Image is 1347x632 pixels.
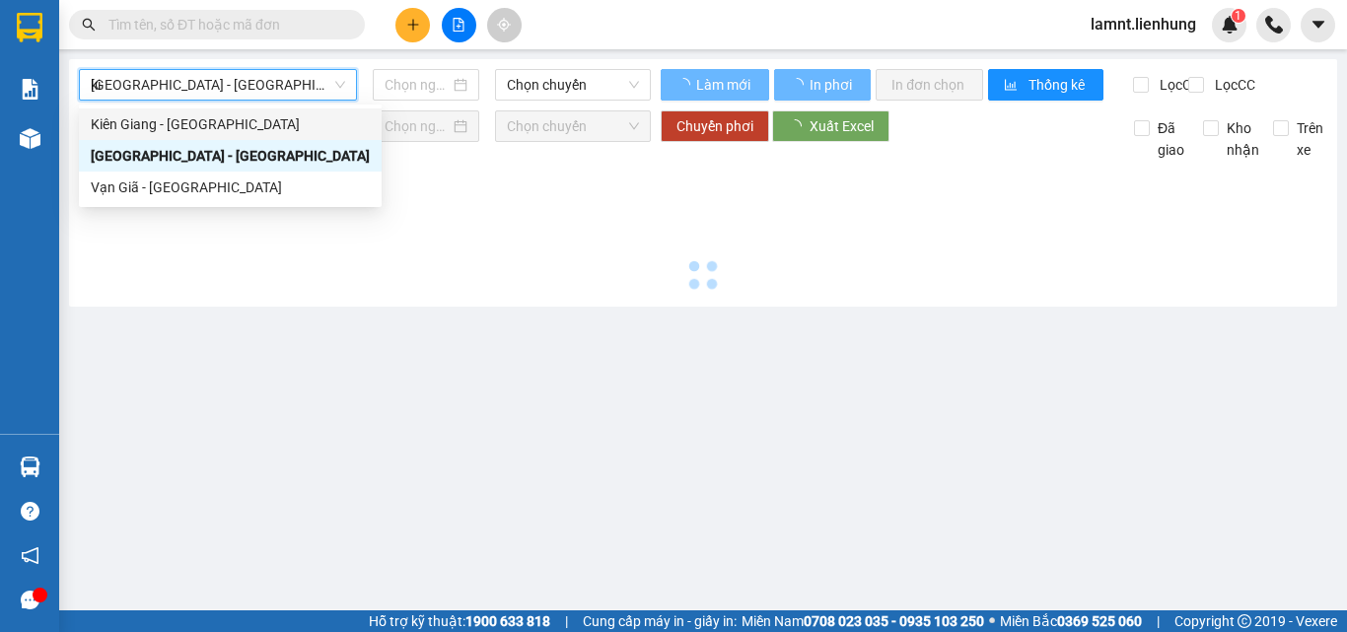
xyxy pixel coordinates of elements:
input: Tìm tên, số ĐT hoặc mã đơn [108,14,341,35]
button: Chuyển phơi [661,110,769,142]
button: Xuất Excel [772,110,889,142]
strong: 0708 023 035 - 0935 103 250 [804,613,984,629]
input: Chọn ngày [385,115,450,137]
button: plus [395,8,430,42]
span: ⚪️ [989,617,995,625]
span: bar-chart [1004,78,1021,94]
span: copyright [1238,614,1251,628]
span: loading [676,78,693,92]
button: Làm mới [661,69,769,101]
img: phone-icon [1265,16,1283,34]
span: Thống kê [1028,74,1088,96]
button: caret-down [1301,8,1335,42]
span: plus [406,18,420,32]
span: Nha Trang - Kiên Giang [91,70,345,100]
span: Kho nhận [1219,117,1267,161]
input: Chọn ngày [385,74,450,96]
span: loading [790,78,807,92]
span: file-add [452,18,465,32]
img: logo-vxr [17,13,42,42]
span: message [21,591,39,609]
img: solution-icon [20,79,40,100]
button: bar-chartThống kê [988,69,1103,101]
span: caret-down [1310,16,1327,34]
span: 1 [1235,9,1241,23]
span: aim [497,18,511,32]
span: Làm mới [696,74,753,96]
span: In phơi [810,74,855,96]
img: icon-new-feature [1221,16,1239,34]
sup: 1 [1232,9,1245,23]
span: Chọn chuyến [507,111,639,141]
span: lamnt.lienhung [1075,12,1212,36]
span: question-circle [21,502,39,521]
span: Cung cấp máy in - giấy in: [583,610,737,632]
strong: 0369 525 060 [1057,613,1142,629]
span: notification [21,546,39,565]
strong: 1900 633 818 [465,613,550,629]
span: Chọn chuyến [507,70,639,100]
button: In phơi [774,69,871,101]
span: Lọc CC [1207,74,1258,96]
span: Miền Bắc [1000,610,1142,632]
span: | [565,610,568,632]
span: Miền Nam [742,610,984,632]
span: search [82,18,96,32]
span: Hỗ trợ kỹ thuật: [369,610,550,632]
button: In đơn chọn [876,69,983,101]
img: warehouse-icon [20,128,40,149]
button: file-add [442,8,476,42]
img: warehouse-icon [20,456,40,477]
button: aim [487,8,522,42]
span: Đã giao [1150,117,1192,161]
span: Lọc CR [1152,74,1203,96]
span: Chọn tuyến [91,111,345,141]
span: | [1157,610,1160,632]
span: Trên xe [1289,117,1331,161]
